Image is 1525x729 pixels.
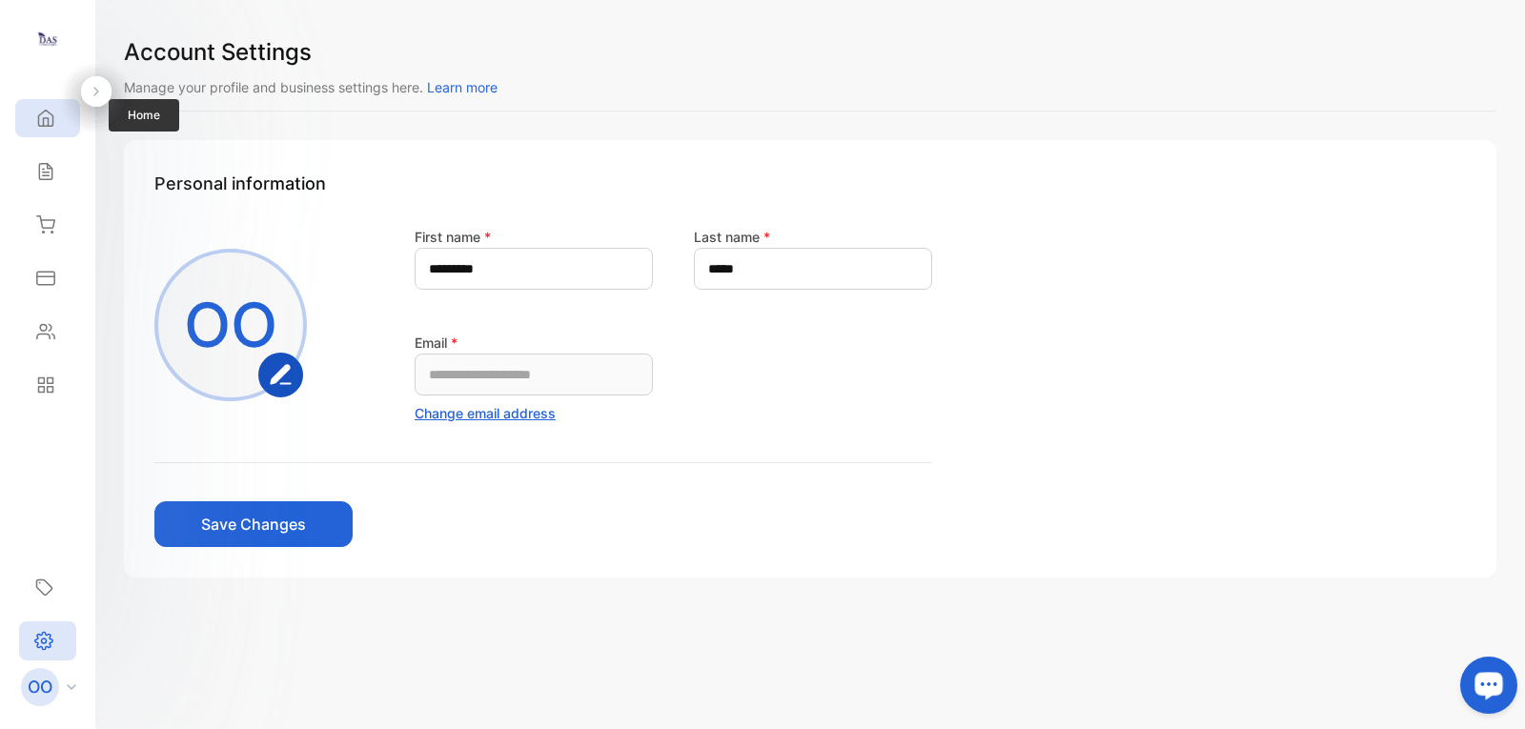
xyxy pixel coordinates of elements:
span: Home [109,99,179,132]
img: logo [33,25,62,53]
span: Learn more [427,79,498,95]
button: Change email address [415,403,556,423]
button: Save Changes [154,501,353,547]
h1: Account Settings [124,35,1496,70]
label: Last name [694,229,770,245]
h1: Personal information [154,171,1466,196]
p: OO [184,279,277,371]
p: Manage your profile and business settings here. [124,77,1496,97]
label: First name [415,229,491,245]
p: OO [28,675,52,699]
label: Email [415,334,457,351]
iframe: LiveChat chat widget [1445,649,1525,729]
